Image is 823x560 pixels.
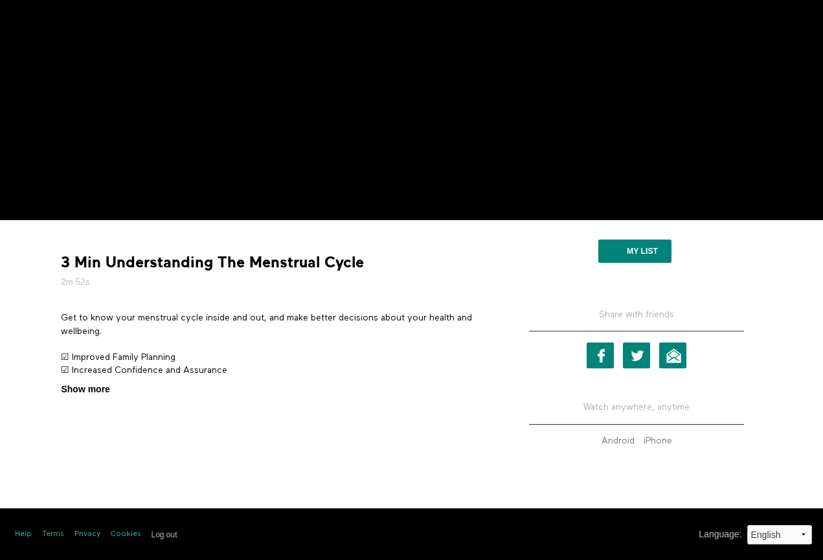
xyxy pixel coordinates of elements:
h5: 2m 52s [61,276,491,289]
a: Facebook [587,342,614,368]
label: Language : [699,528,741,541]
a: Privacy [74,529,100,540]
a: Email [659,342,686,368]
h5: Share with friends [529,308,744,331]
span: Show more [61,383,109,396]
a: Android [598,436,638,445]
button: My list [598,240,671,263]
a: Help [15,529,32,540]
p: Get to know your menstrual cycle inside and out, and make better decisions about your health and ... [61,311,491,338]
a: Twitter [623,342,650,368]
a: Cookies [111,529,141,540]
input: Log out [152,530,177,539]
h5: Watch anywhere, anytime [529,391,744,424]
p: ☑ Improved Family Planning ☑ Increased Confidence and Assurance ☑ Boosted Reproductive Health Man... [61,351,491,390]
strong: 3 Min Understanding The Menstrual Cycle [61,252,364,273]
strong: Android [602,436,635,445]
a: iPhone [640,436,675,445]
strong: iPhone [644,436,672,445]
a: Terms [42,529,64,540]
